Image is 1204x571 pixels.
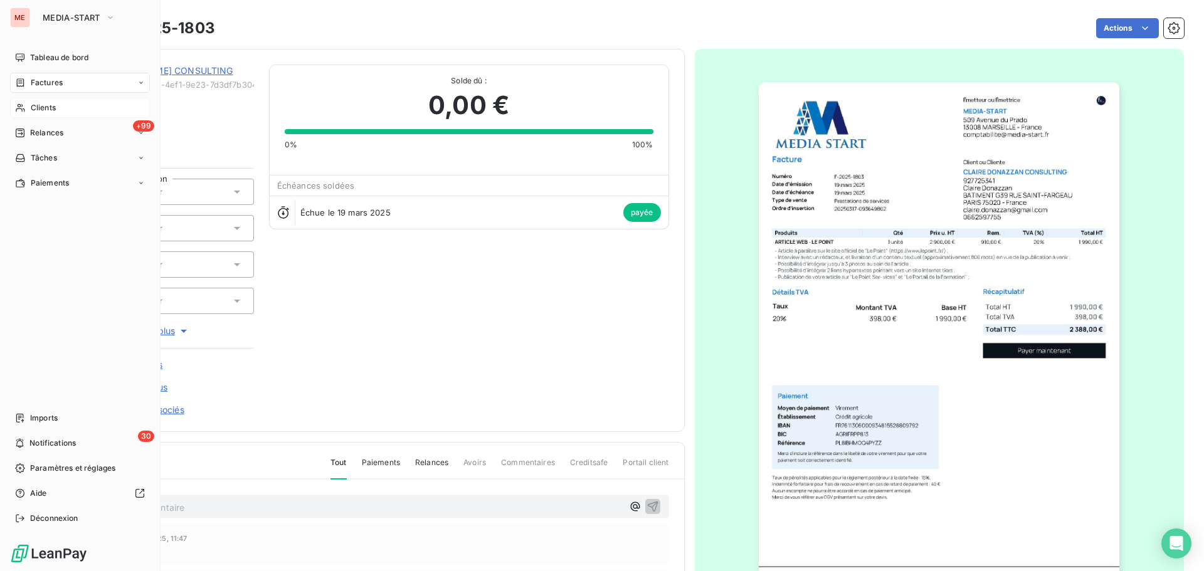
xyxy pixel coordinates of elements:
[76,324,254,338] button: Voir plus
[623,457,668,478] span: Portail client
[30,463,115,474] span: Paramètres et réglages
[285,139,297,150] span: 0%
[30,412,58,424] span: Imports
[428,86,509,124] span: 0,00 €
[277,181,355,191] span: Échéances soldées
[117,17,215,39] h3: F-2025-1803
[138,431,154,442] span: 30
[30,127,63,139] span: Relances
[140,325,190,337] span: Voir plus
[623,203,661,222] span: payée
[10,8,30,28] div: ME
[31,102,56,113] span: Clients
[98,65,233,76] a: [PERSON_NAME] CONSULTING
[300,207,391,217] span: Échue le 19 mars 2025
[330,457,347,479] span: Tout
[501,457,555,478] span: Commentaires
[133,120,154,132] span: +99
[31,177,69,189] span: Paiements
[31,77,63,88] span: Factures
[415,457,448,478] span: Relances
[570,457,608,478] span: Creditsafe
[30,513,78,524] span: Déconnexion
[285,75,653,86] span: Solde dû :
[632,139,653,150] span: 100%
[31,152,57,164] span: Tâches
[29,437,76,449] span: Notifications
[1096,18,1159,38] button: Actions
[43,13,100,23] span: MEDIA-START
[30,488,47,499] span: Aide
[98,80,254,90] span: c66f945e-d62e-4ef1-9e23-7d3df7b30413
[10,483,150,503] a: Aide
[1161,528,1191,558] div: Open Intercom Messenger
[10,543,88,563] img: Logo LeanPay
[362,457,400,478] span: Paiements
[463,457,486,478] span: Avoirs
[30,52,88,63] span: Tableau de bord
